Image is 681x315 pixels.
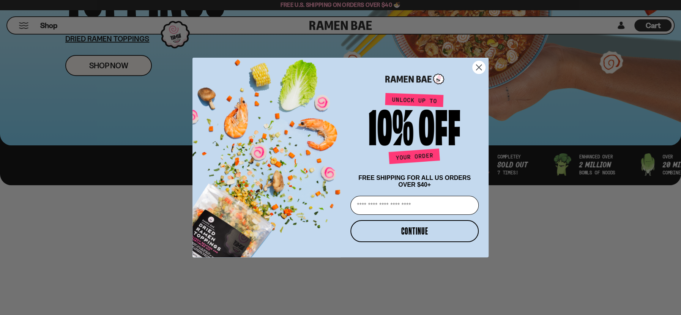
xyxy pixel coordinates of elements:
[358,175,471,188] span: FREE SHIPPING FOR ALL US ORDERS OVER $40+
[192,51,347,257] img: ce7035ce-2e49-461c-ae4b-8ade7372f32c.png
[350,220,479,242] button: CONTINUE
[472,61,486,74] button: Close dialog
[367,93,462,167] img: Unlock up to 10% off
[385,73,444,85] img: Ramen Bae Logo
